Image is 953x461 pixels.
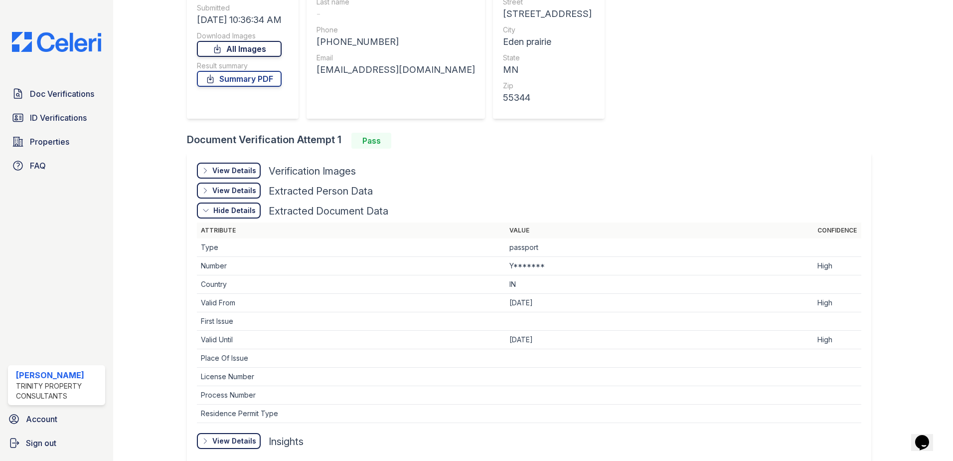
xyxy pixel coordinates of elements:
div: 55344 [503,91,592,105]
td: Residence Permit Type [197,405,505,423]
td: Country [197,275,505,294]
img: CE_Logo_Blue-a8612792a0a2168367f1c8372b55b34899dd931a85d93a1a3d3e32e68fde9ad4.png [4,32,109,52]
td: passport [505,238,814,257]
div: - [317,7,475,21]
div: Extracted Document Data [269,204,388,218]
a: All Images [197,41,282,57]
iframe: chat widget [911,421,943,451]
div: Hide Details [213,206,256,216]
div: Document Verification Attempt 1 [187,133,879,149]
td: First Issue [197,312,505,331]
div: Verification Images [269,164,356,178]
td: Number [197,257,505,275]
div: View Details [212,436,256,446]
a: Summary PDF [197,71,282,87]
div: State [503,53,592,63]
td: High [813,294,861,312]
a: Sign out [4,433,109,453]
td: Valid From [197,294,505,312]
div: Trinity Property Consultants [16,381,101,401]
div: [DATE] 10:36:34 AM [197,13,282,27]
td: [DATE] [505,294,814,312]
div: Email [317,53,475,63]
a: ID Verifications [8,108,105,128]
div: Pass [351,133,391,149]
td: Process Number [197,386,505,405]
a: Account [4,409,109,429]
th: Confidence [813,223,861,238]
div: Submitted [197,3,282,13]
td: [DATE] [505,331,814,349]
div: Download Images [197,31,282,41]
div: MN [503,63,592,77]
span: ID Verifications [30,112,87,124]
div: [PHONE_NUMBER] [317,35,475,49]
td: Place Of Issue [197,349,505,368]
div: Extracted Person Data [269,184,373,198]
div: City [503,25,592,35]
div: Result summary [197,61,282,71]
a: Properties [8,132,105,152]
a: FAQ [8,156,105,176]
td: License Number [197,368,505,386]
td: High [813,257,861,275]
div: Insights [269,435,304,449]
div: View Details [212,186,256,196]
th: Value [505,223,814,238]
td: IN [505,275,814,294]
div: [EMAIL_ADDRESS][DOMAIN_NAME] [317,63,475,77]
td: High [813,331,861,349]
span: FAQ [30,160,46,172]
span: Sign out [26,437,56,449]
div: View Details [212,166,256,176]
span: Properties [30,136,69,148]
div: [STREET_ADDRESS] [503,7,592,21]
td: Valid Until [197,331,505,349]
div: [PERSON_NAME] [16,369,101,381]
a: Doc Verifications [8,84,105,104]
span: Doc Verifications [30,88,94,100]
th: Attribute [197,223,505,238]
td: Type [197,238,505,257]
span: Account [26,413,57,425]
div: Zip [503,81,592,91]
div: Phone [317,25,475,35]
div: Eden prairie [503,35,592,49]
